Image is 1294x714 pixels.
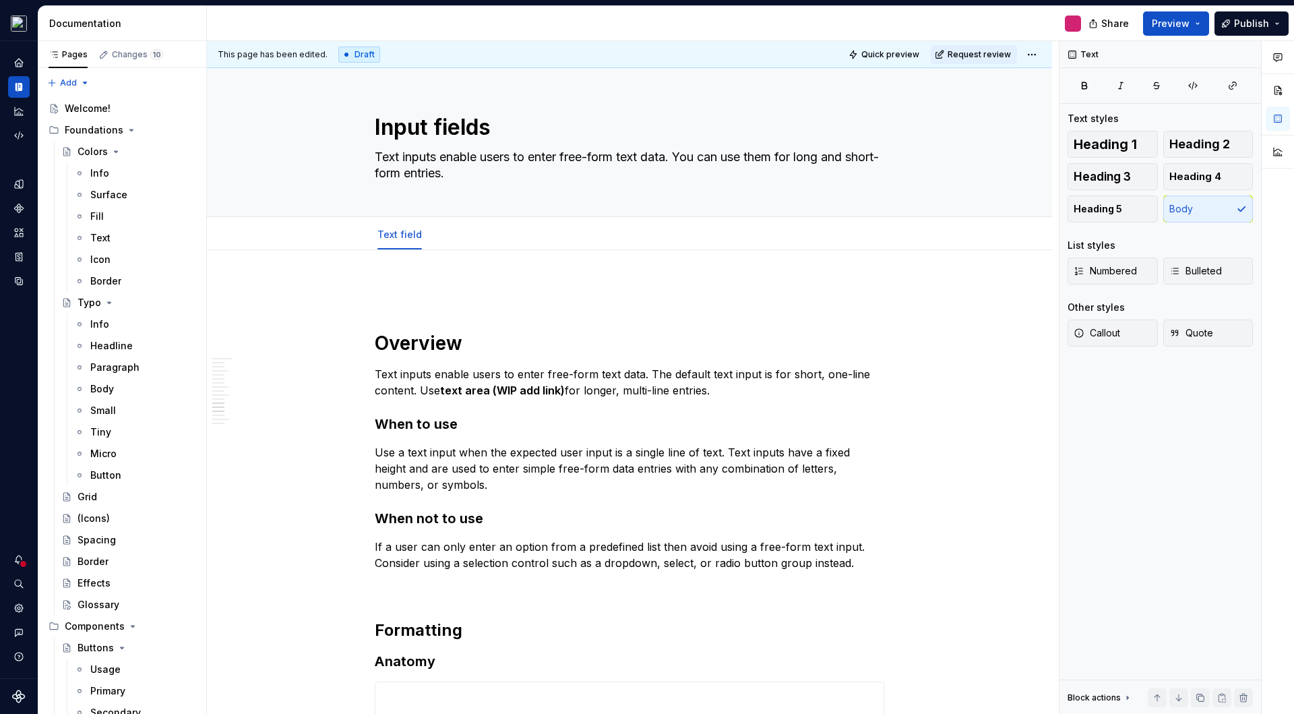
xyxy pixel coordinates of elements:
div: Block actions [1068,688,1133,707]
a: Buttons [56,637,201,659]
a: Glossary [56,594,201,616]
div: Block actions [1068,692,1121,703]
a: Settings [8,597,30,619]
div: Documentation [8,76,30,98]
a: Fill [69,206,201,227]
div: Border [78,555,109,568]
div: Surface [90,188,127,202]
div: Typo [78,296,101,309]
a: Border [69,270,201,292]
a: Text [69,227,201,249]
button: Publish [1214,11,1289,36]
span: Heading 3 [1074,170,1131,183]
a: Icon [69,249,201,270]
span: Quick preview [861,49,919,60]
a: Small [69,400,201,421]
span: Request review [948,49,1011,60]
span: Publish [1234,17,1269,30]
div: Contact support [8,622,30,643]
div: Border [90,274,121,288]
h3: When not to use [375,509,884,528]
h3: When to use [375,415,884,434]
span: Callout [1074,326,1120,340]
span: Heading 1 [1074,138,1137,151]
span: Heading 2 [1169,138,1230,151]
div: Spacing [78,533,116,547]
div: Effects [78,576,111,590]
div: Info [90,318,109,331]
div: Headline [90,339,133,353]
button: Heading 4 [1163,163,1254,190]
div: List styles [1068,239,1115,252]
a: Headline [69,335,201,357]
div: Glossary [78,598,119,612]
button: Add [43,73,94,92]
div: Button [90,469,121,482]
a: Paragraph [69,357,201,378]
a: Usage [69,659,201,680]
a: Assets [8,222,30,243]
span: Numbered [1074,264,1137,278]
a: Storybook stories [8,246,30,268]
a: Surface [69,184,201,206]
div: Draft [338,47,380,63]
button: Quick preview [844,45,925,64]
button: Numbered [1068,258,1158,285]
span: This page has been edited. [218,49,328,60]
div: Components [43,616,201,637]
p: If a user can only enter an option from a predefined list then avoid using a free-form text input... [375,539,884,571]
div: Text [90,231,111,245]
button: Callout [1068,320,1158,347]
span: 10 [150,49,163,60]
a: Colors [56,141,201,162]
textarea: Text inputs enable users to enter free-form text data. You can use them for long and short-form e... [372,146,882,184]
a: Data sources [8,270,30,292]
span: Quote [1169,326,1213,340]
a: Analytics [8,100,30,122]
a: Design tokens [8,173,30,195]
div: Foundations [43,119,201,141]
div: Buttons [78,641,114,655]
div: Body [90,382,114,396]
div: Colors [78,145,108,158]
button: Heading 1 [1068,131,1158,158]
button: Request review [931,45,1017,64]
a: Info [69,162,201,184]
div: Grid [78,490,97,504]
button: Preview [1143,11,1209,36]
a: Button [69,465,201,486]
button: Share [1082,11,1138,36]
a: Text field [377,229,422,240]
a: Body [69,378,201,400]
span: Heading 4 [1169,170,1221,183]
button: Bulleted [1163,258,1254,285]
a: Effects [56,572,201,594]
a: Home [8,52,30,73]
h3: Anatomy [375,652,884,671]
img: e5527c48-e7d1-4d25-8110-9641689f5e10.png [11,16,27,32]
div: Welcome! [65,102,111,115]
button: Notifications [8,549,30,570]
span: Bulleted [1169,264,1222,278]
div: Info [90,167,109,180]
textarea: Input fields [372,111,882,144]
p: Text inputs enable users to enter free-form text data. The default text input is for short, one-l... [375,366,884,398]
button: Search ⌘K [8,573,30,595]
button: Heading 2 [1163,131,1254,158]
div: Primary [90,684,125,698]
a: Spacing [56,529,201,551]
div: Foundations [65,123,123,137]
div: Text field [372,220,427,248]
button: Quote [1163,320,1254,347]
a: Code automation [8,125,30,146]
